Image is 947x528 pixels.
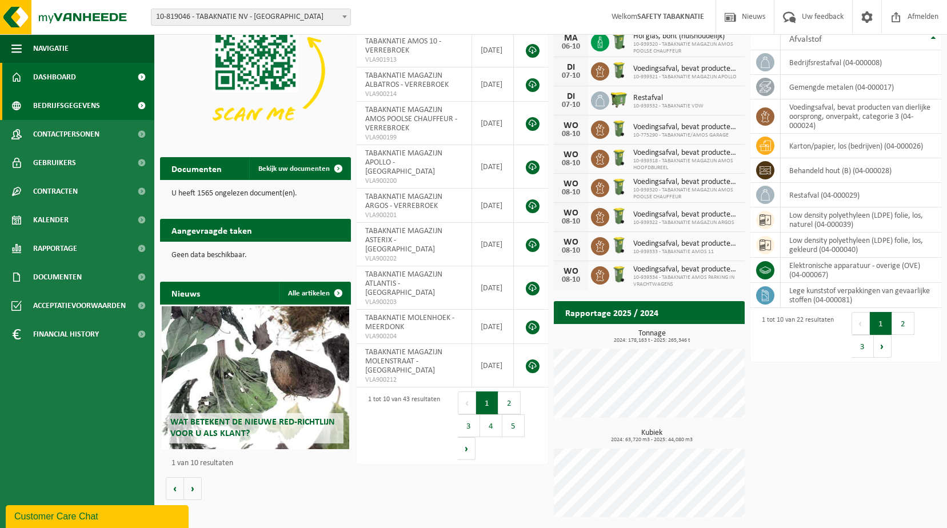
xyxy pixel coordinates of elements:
span: TABAKNATIE MAGAZIJN ARGOS - VERREBROEK [365,193,442,210]
div: 07-10 [560,101,582,109]
div: DI [560,63,582,72]
span: VLA900200 [365,177,462,186]
td: behandeld hout (B) (04-000028) [781,158,941,183]
td: [DATE] [472,344,514,387]
td: restafval (04-000029) [781,183,941,207]
button: 3 [852,335,874,358]
img: WB-0140-HPE-GN-50 [609,61,629,80]
a: Wat betekent de nieuwe RED-richtlijn voor u als klant? [162,306,349,449]
div: 08-10 [560,159,582,167]
span: TABAKNATIE MAGAZIJN ASTERIX - [GEOGRAPHIC_DATA] [365,227,442,254]
span: 10-939322 - TABAKNATIE MAGAZIJN ARGOS [633,219,739,226]
div: WO [560,267,582,276]
p: Geen data beschikbaar. [171,251,339,259]
span: 10-939321 - TABAKNATIE MAGAZIJN APOLLO [633,74,739,81]
button: 5 [502,414,525,437]
div: WO [560,121,582,130]
span: VLA901913 [365,55,462,65]
div: WO [560,209,582,218]
button: Previous [458,391,476,414]
span: Navigatie [33,34,69,63]
img: WB-0240-HPE-GN-50 [609,31,629,51]
span: 10-939332 - TABAKNATIE VDW [633,103,704,110]
span: VLA900204 [365,332,462,341]
td: [DATE] [472,310,514,344]
a: Alle artikelen [279,282,350,305]
img: WB-0140-HPE-GN-50 [609,148,629,167]
span: TABAKNATIE MAGAZIJN ALBATROS - VERREBROEK [365,71,449,89]
button: Next [458,437,476,460]
span: Voedingsafval, bevat producten van dierlijke oorsprong, onverpakt, categorie 3 [633,239,739,249]
button: 1 [870,312,892,335]
span: TABAKNATIE MAGAZIJN APOLLO - [GEOGRAPHIC_DATA] [365,149,442,176]
p: 1 van 10 resultaten [171,459,345,467]
span: Gebruikers [33,149,76,177]
div: 08-10 [560,130,582,138]
img: WB-0140-HPE-GN-50 [609,177,629,197]
div: 08-10 [560,247,582,255]
span: Voedingsafval, bevat producten van dierlijke oorsprong, onverpakt, categorie 3 [633,178,739,187]
span: 10-939333 - TABAKNATIE AMOS 11 [633,249,739,255]
span: Kalender [33,206,69,234]
td: low density polyethyleen (LDPE) folie, los, naturel (04-000039) [781,207,941,233]
span: Bedrijfsgegevens [33,91,100,120]
span: 10-939318 - TABAKNATIE MAGAZIJN AMOS HOOFDBUREEL [633,158,739,171]
td: [DATE] [472,33,514,67]
span: TABAKNATIE MAGAZIJN ATLANTIS - [GEOGRAPHIC_DATA] [365,270,442,297]
button: Vorige [166,477,184,500]
div: 1 tot 10 van 22 resultaten [756,311,834,359]
td: [DATE] [472,145,514,189]
button: 1 [476,391,498,414]
span: Voedingsafval, bevat producten van dierlijke oorsprong, onverpakt, categorie 3 [633,265,739,274]
td: low density polyethyleen (LDPE) folie, los, gekleurd (04-000040) [781,233,941,258]
h2: Documenten [160,157,233,179]
td: voedingsafval, bevat producten van dierlijke oorsprong, onverpakt, categorie 3 (04-000024) [781,99,941,134]
span: Voedingsafval, bevat producten van dierlijke oorsprong, onverpakt, categorie 3 [633,210,739,219]
span: 2024: 178,163 t - 2025: 265,346 t [560,338,745,343]
span: Documenten [33,263,82,291]
h2: Nieuws [160,282,211,304]
button: 2 [498,391,521,414]
span: VLA900214 [365,90,462,99]
span: Voedingsafval, bevat producten van dierlijke oorsprong, onverpakt, categorie 3 [633,123,739,132]
img: WB-0140-HPE-GN-50 [609,119,629,138]
span: TABAKNATIE AMOS 10 - VERREBROEK [365,37,441,55]
span: Financial History [33,320,99,349]
button: 2 [892,312,914,335]
td: lege kunststof verpakkingen van gevaarlijke stoffen (04-000081) [781,283,941,308]
span: 2024: 63,720 m3 - 2025: 44,080 m3 [560,437,745,443]
span: Wat betekent de nieuwe RED-richtlijn voor u als klant? [170,418,335,438]
img: WB-1100-HPE-GN-51 [609,90,629,109]
span: Afvalstof [789,35,822,44]
span: 10-939320 - TABAKNATIE MAGAZIJN AMOS POOLSE CHAUFFEUR [633,187,739,201]
td: elektronische apparatuur - overige (OVE) (04-000067) [781,258,941,283]
td: [DATE] [472,102,514,145]
td: bedrijfsrestafval (04-000008) [781,50,941,75]
span: Hol glas, bont (huishoudelijk) [633,32,739,41]
h3: Kubiek [560,429,745,443]
strong: SAFETY TABAKNATIE [637,13,704,21]
span: 10-939334 - TABAKNATIE AMOS PARKING IN VRACHTWAGENS [633,274,739,288]
span: Contracten [33,177,78,206]
span: TABAKNATIE MOLENHOEK - MEERDONK [365,314,454,331]
span: TABAKNATIE MAGAZIJN MOLENSTRAAT - [GEOGRAPHIC_DATA] [365,348,442,375]
span: VLA900199 [365,133,462,142]
img: WB-0140-HPE-GN-50 [609,235,629,255]
img: WB-0140-HPE-GN-50 [609,206,629,226]
div: 07-10 [560,72,582,80]
span: 10-819046 - TABAKNATIE NV - ANTWERPEN [151,9,351,26]
div: 08-10 [560,218,582,226]
span: VLA900202 [365,254,462,263]
div: 08-10 [560,276,582,284]
div: 08-10 [560,189,582,197]
div: 1 tot 10 van 43 resultaten [362,390,440,461]
span: Contactpersonen [33,120,99,149]
span: VLA900201 [365,211,462,220]
td: [DATE] [472,189,514,223]
span: Dashboard [33,63,76,91]
td: karton/papier, los (bedrijven) (04-000026) [781,134,941,158]
a: Bekijk uw documenten [249,157,350,180]
button: 3 [458,414,480,437]
iframe: chat widget [6,503,191,528]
